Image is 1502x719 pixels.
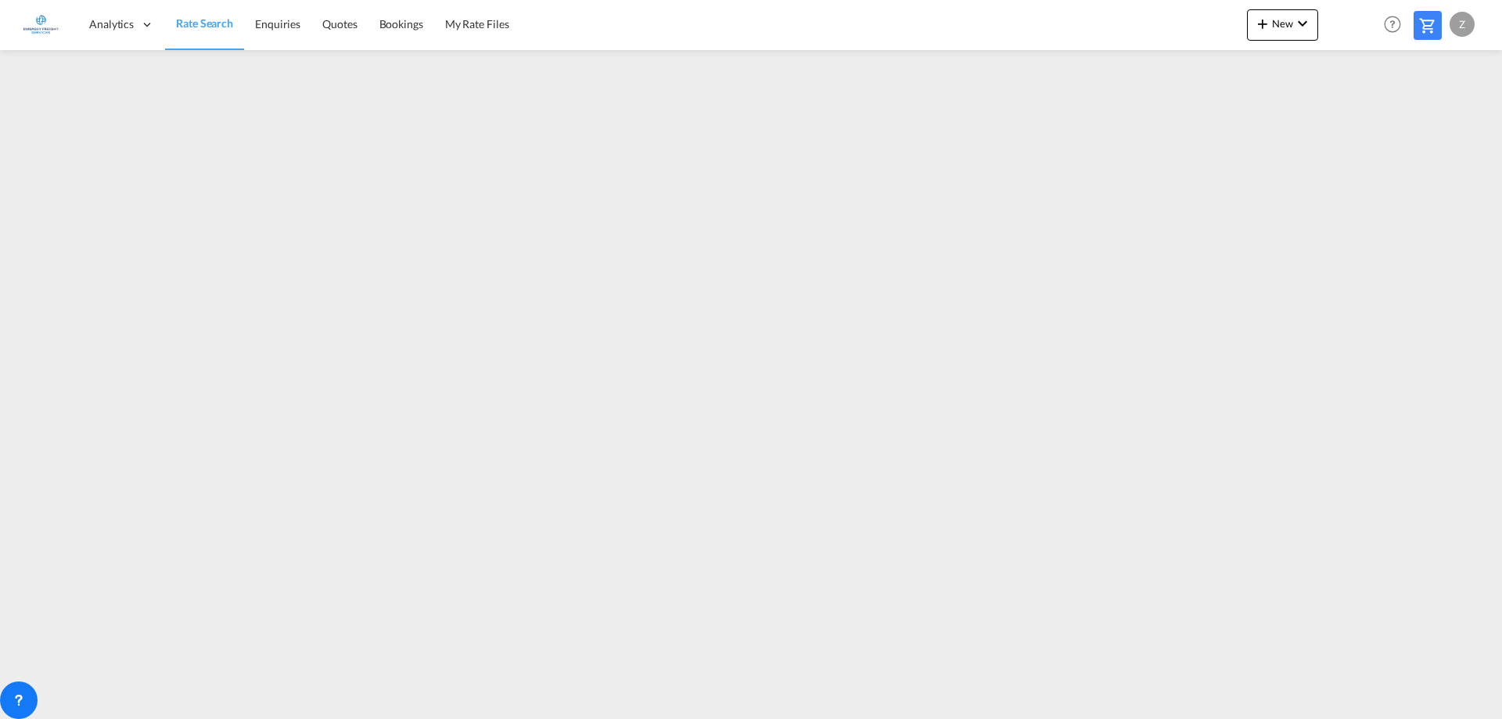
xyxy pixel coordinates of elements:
[23,7,59,42] img: e1326340b7c511ef854e8d6a806141ad.jpg
[1293,14,1312,33] md-icon: icon-chevron-down
[1450,12,1475,37] div: Z
[1247,9,1318,41] button: icon-plus 400-fgNewicon-chevron-down
[89,16,134,32] span: Analytics
[255,17,300,31] span: Enquiries
[445,17,509,31] span: My Rate Files
[322,17,357,31] span: Quotes
[379,17,423,31] span: Bookings
[176,16,233,30] span: Rate Search
[1379,11,1414,39] div: Help
[1253,14,1272,33] md-icon: icon-plus 400-fg
[1253,17,1312,30] span: New
[1379,11,1406,38] span: Help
